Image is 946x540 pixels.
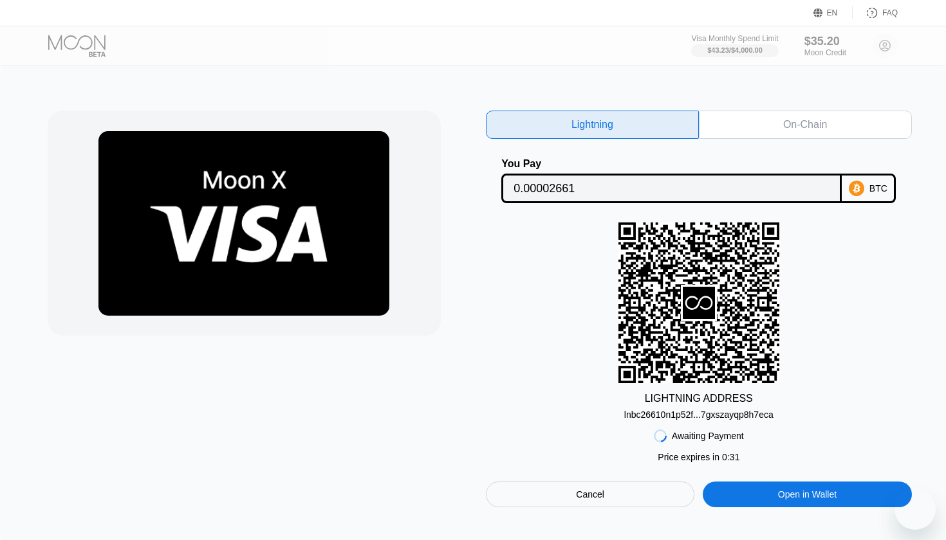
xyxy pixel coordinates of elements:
[707,46,763,54] div: $43.23 / $4,000.00
[827,8,838,17] div: EN
[691,34,778,57] div: Visa Monthly Spend Limit$43.23/$4,000.00
[658,452,739,462] div: Price expires in
[882,8,898,17] div: FAQ
[699,111,912,139] div: On-Chain
[645,393,753,404] div: LIGHTNING ADDRESS
[722,452,739,462] span: 0 : 31
[691,34,778,43] div: Visa Monthly Spend Limit
[486,158,912,203] div: You PayBTC
[576,489,604,500] div: Cancel
[672,431,744,441] div: Awaiting Payment
[501,158,842,170] div: You Pay
[813,6,853,19] div: EN
[853,6,898,19] div: FAQ
[783,118,827,131] div: On-Chain
[869,183,887,194] div: BTC
[624,410,774,420] div: lnbc26610n1p52f...7gxszayqp8h7eca
[778,489,837,500] div: Open in Wallet
[486,111,699,139] div: Lightning
[703,482,911,507] div: Open in Wallet
[486,482,694,507] div: Cancel
[895,489,936,530] iframe: Button to launch messaging window, conversation in progress
[624,404,774,420] div: lnbc26610n1p52f...7gxszayqp8h7eca
[571,118,613,131] div: Lightning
